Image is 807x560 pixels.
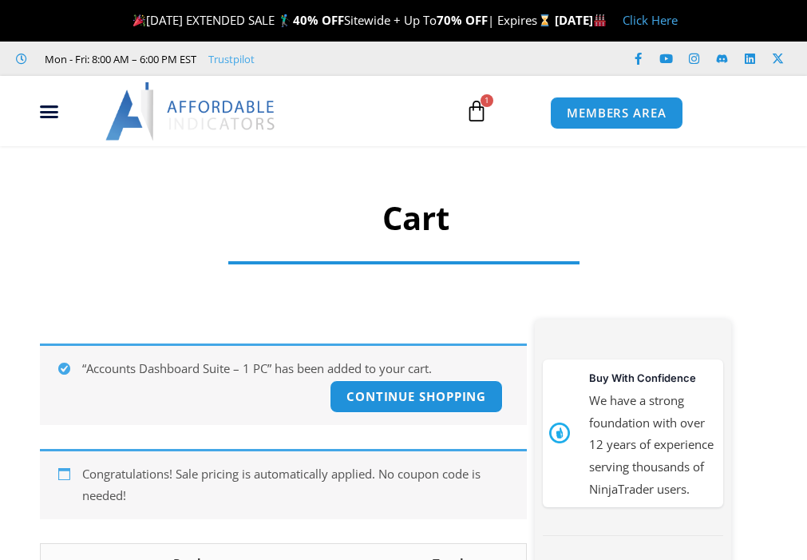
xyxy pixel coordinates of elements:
[589,366,717,390] h3: Buy With Confidence
[437,12,488,28] strong: 70% OFF
[567,107,667,119] span: MEMBERS AREA
[330,380,503,413] a: Continue shopping
[623,12,678,28] a: Click Here
[129,12,554,28] span: [DATE] EXTENDED SALE 🏌️‍♂️ Sitewide + Up To | Expires
[105,82,277,140] img: LogoAI | Affordable Indicators – NinjaTrader
[549,423,570,443] img: mark thumbs good 43913 | Affordable Indicators – NinjaTrader
[9,97,89,127] div: Menu Toggle
[40,344,527,425] div: “Accounts Dashboard Suite – 1 PC” has been added to your cart.
[555,12,607,28] strong: [DATE]
[40,449,527,520] div: Congratulations! Sale pricing is automatically applied. No coupon code is needed!
[539,14,551,26] img: ⌛
[441,88,512,134] a: 1
[481,94,493,107] span: 1
[293,12,344,28] strong: 40% OFF
[133,14,145,26] img: 🎉
[594,14,606,26] img: 🏭
[208,50,255,69] a: Trustpilot
[236,196,595,240] h1: Cart
[550,97,683,129] a: MEMBERS AREA
[41,50,196,69] span: Mon - Fri: 8:00 AM – 6:00 PM EST
[589,390,717,501] p: We have a strong foundation with over 12 years of experience serving thousands of NinjaTrader users.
